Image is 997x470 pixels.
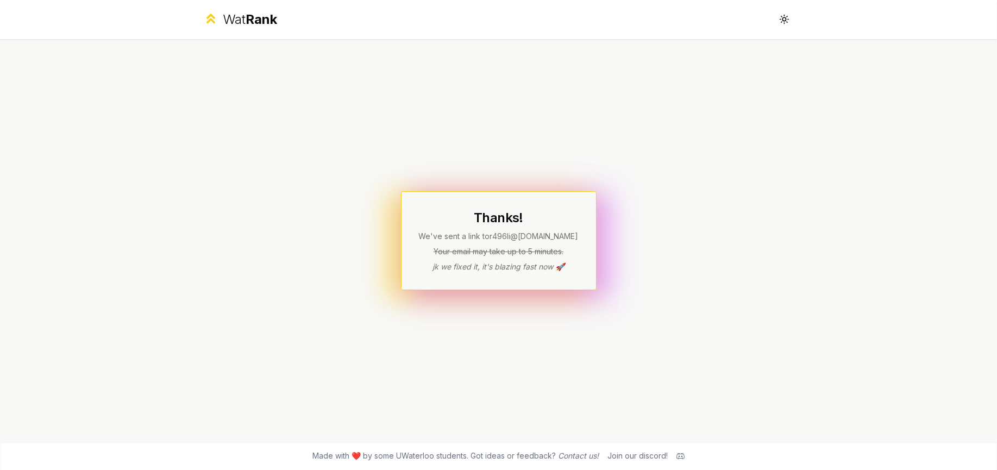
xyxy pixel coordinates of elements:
[419,209,579,227] h1: Thanks!
[203,11,278,28] a: WatRank
[558,451,599,460] a: Contact us!
[312,450,599,461] span: Made with ❤️ by some UWaterloo students. Got ideas or feedback?
[223,11,277,28] div: Wat
[419,261,579,272] p: jk we fixed it, it's blazing fast now 🚀
[419,231,579,242] p: We've sent a link to r496li @[DOMAIN_NAME]
[607,450,668,461] div: Join our discord!
[246,11,277,27] span: Rank
[419,246,579,257] p: Your email may take up to 5 minutes.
